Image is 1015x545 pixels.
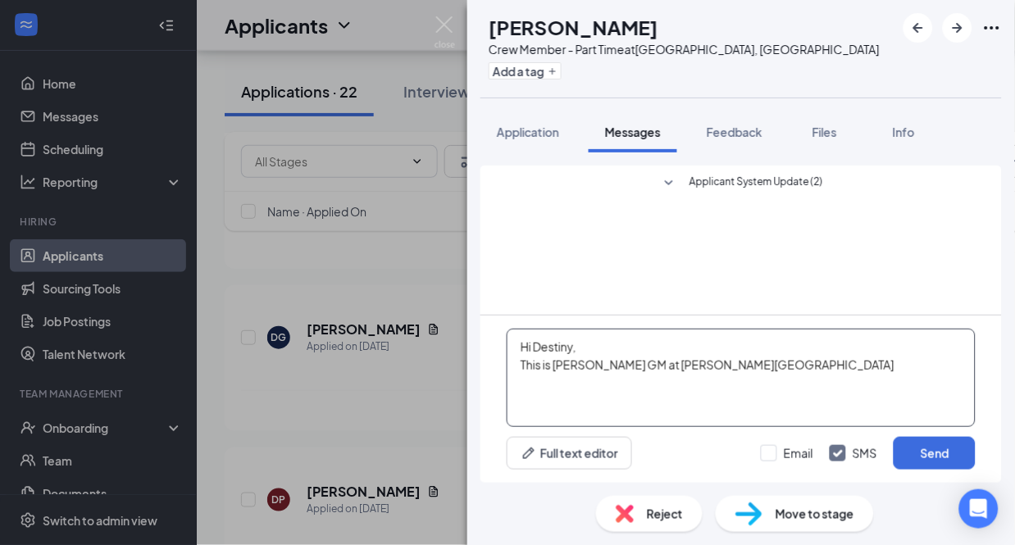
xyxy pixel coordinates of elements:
span: Applicant System Update (2) [690,174,823,193]
svg: ArrowRight [948,18,967,38]
svg: Ellipses [982,18,1002,38]
svg: SmallChevronDown [659,174,679,193]
button: Full text editorPen [507,437,632,470]
span: Feedback [707,125,762,139]
span: Application [497,125,559,139]
h1: [PERSON_NAME] [489,13,658,41]
svg: ArrowLeftNew [908,18,928,38]
div: Crew Member - Part Time at [GEOGRAPHIC_DATA], [GEOGRAPHIC_DATA] [489,41,880,57]
button: PlusAdd a tag [489,62,562,79]
span: Reject [647,505,683,523]
button: ArrowRight [943,13,972,43]
span: Files [812,125,837,139]
textarea: Hi Destiny, This is [PERSON_NAME] GM at [PERSON_NAME][GEOGRAPHIC_DATA] [507,329,976,427]
button: Send [894,437,976,470]
svg: Plus [548,66,558,76]
svg: Pen [521,445,537,461]
button: ArrowLeftNew [903,13,933,43]
span: Messages [605,125,661,139]
span: Move to stage [776,505,854,523]
div: Open Intercom Messenger [959,489,999,529]
span: Info [893,125,915,139]
button: SmallChevronDownApplicant System Update (2) [659,174,823,193]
